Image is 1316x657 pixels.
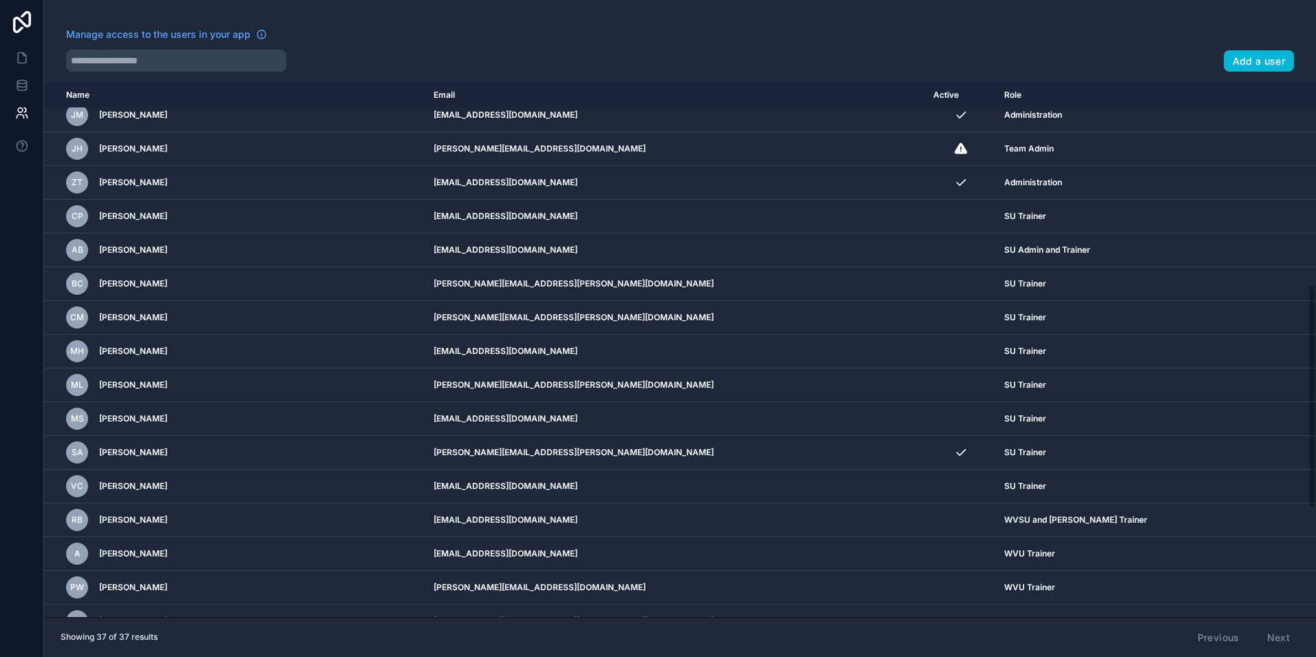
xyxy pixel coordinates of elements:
[99,244,167,255] span: [PERSON_NAME]
[925,83,996,108] th: Active
[1004,346,1046,357] span: SU Trainer
[99,346,167,357] span: [PERSON_NAME]
[1004,413,1046,424] span: SU Trainer
[1004,143,1054,154] span: Team Admin
[425,571,925,605] td: [PERSON_NAME][EMAIL_ADDRESS][DOMAIN_NAME]
[425,436,925,470] td: [PERSON_NAME][EMAIL_ADDRESS][PERSON_NAME][DOMAIN_NAME]
[99,143,167,154] span: [PERSON_NAME]
[66,28,267,41] a: Manage access to the users in your app
[425,368,925,402] td: [PERSON_NAME][EMAIL_ADDRESS][PERSON_NAME][DOMAIN_NAME]
[425,537,925,571] td: [EMAIL_ADDRESS][DOMAIN_NAME]
[71,413,84,424] span: MS
[99,109,167,121] span: [PERSON_NAME]
[99,514,167,525] span: [PERSON_NAME]
[1004,177,1062,188] span: Administration
[425,402,925,436] td: [EMAIL_ADDRESS][DOMAIN_NAME]
[1004,548,1055,559] span: WVU Trainer
[70,582,84,593] span: PW
[99,379,167,390] span: [PERSON_NAME]
[72,143,83,154] span: JH
[72,514,83,525] span: RB
[1004,244,1090,255] span: SU Admin and Trainer
[99,481,167,492] span: [PERSON_NAME]
[99,413,167,424] span: [PERSON_NAME]
[425,83,925,108] th: Email
[425,98,925,132] td: [EMAIL_ADDRESS][DOMAIN_NAME]
[425,503,925,537] td: [EMAIL_ADDRESS][DOMAIN_NAME]
[72,278,83,289] span: BC
[1004,582,1055,593] span: WVU Trainer
[74,548,81,559] span: A
[99,211,167,222] span: [PERSON_NAME]
[1224,50,1295,72] button: Add a user
[71,481,83,492] span: VC
[1004,514,1147,525] span: WVSU and [PERSON_NAME] Trainer
[1004,447,1046,458] span: SU Trainer
[72,447,83,458] span: SA
[99,447,167,458] span: [PERSON_NAME]
[61,632,158,643] span: Showing 37 of 37 results
[425,335,925,368] td: [EMAIL_ADDRESS][DOMAIN_NAME]
[44,83,1316,617] div: scrollable content
[425,233,925,267] td: [EMAIL_ADDRESS][DOMAIN_NAME]
[99,177,167,188] span: [PERSON_NAME]
[425,132,925,166] td: [PERSON_NAME][EMAIL_ADDRESS][DOMAIN_NAME]
[72,244,83,255] span: AB
[99,548,167,559] span: [PERSON_NAME]
[1004,379,1046,390] span: SU Trainer
[70,312,84,323] span: CM
[1004,312,1046,323] span: SU Trainer
[425,166,925,200] td: [EMAIL_ADDRESS][DOMAIN_NAME]
[99,278,167,289] span: [PERSON_NAME]
[70,346,84,357] span: MH
[72,616,83,627] span: RB
[99,616,167,627] span: [PERSON_NAME]
[72,211,83,222] span: CP
[99,582,167,593] span: [PERSON_NAME]
[996,83,1265,108] th: Role
[1004,211,1046,222] span: SU Trainer
[99,312,167,323] span: [PERSON_NAME]
[72,177,83,188] span: ZT
[425,470,925,503] td: [EMAIL_ADDRESS][DOMAIN_NAME]
[1004,616,1099,627] span: WVU Admin and Trainer
[425,267,925,301] td: [PERSON_NAME][EMAIL_ADDRESS][PERSON_NAME][DOMAIN_NAME]
[425,200,925,233] td: [EMAIL_ADDRESS][DOMAIN_NAME]
[1004,481,1046,492] span: SU Trainer
[44,83,425,108] th: Name
[71,109,83,121] span: JM
[1004,278,1046,289] span: SU Trainer
[66,28,251,41] span: Manage access to the users in your app
[425,301,925,335] td: [PERSON_NAME][EMAIL_ADDRESS][PERSON_NAME][DOMAIN_NAME]
[1004,109,1062,121] span: Administration
[71,379,83,390] span: ML
[425,605,925,638] td: [PERSON_NAME][EMAIL_ADDRESS][PERSON_NAME][DOMAIN_NAME]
